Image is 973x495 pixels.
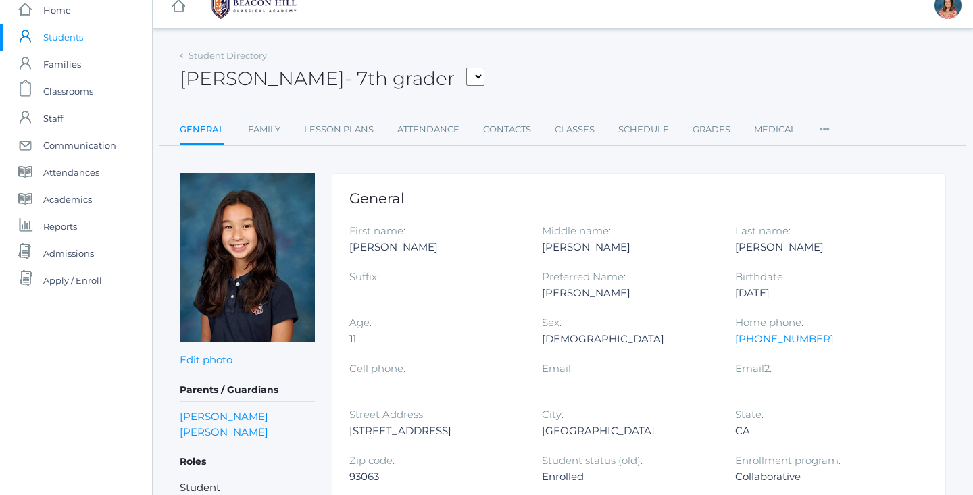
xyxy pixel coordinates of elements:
h1: General [349,190,928,206]
a: Attendance [397,116,459,143]
span: Attendances [43,159,99,186]
label: Street Address: [349,408,425,421]
a: Family [248,116,280,143]
label: Sex: [542,316,562,329]
div: [DATE] [735,285,907,301]
label: Preferred Name: [542,270,626,283]
div: [PERSON_NAME] [542,285,714,301]
img: Reagan Brodt [180,173,315,342]
span: Reports [43,213,77,240]
span: Communication [43,132,116,159]
span: Classrooms [43,78,93,105]
a: Grades [693,116,730,143]
label: Email: [542,362,573,375]
div: 11 [349,331,522,347]
div: CA [735,423,907,439]
a: Schedule [618,116,669,143]
h5: Roles [180,450,315,473]
label: Last name: [735,224,791,237]
label: Enrollment program: [735,454,841,467]
a: Student Directory [189,50,267,61]
a: [PERSON_NAME] [180,424,268,440]
a: Contacts [483,116,531,143]
h5: Parents / Guardians [180,379,315,402]
span: - 7th grader [345,67,455,90]
label: Suffix: [349,270,379,283]
div: [STREET_ADDRESS] [349,423,522,439]
label: State: [735,408,764,421]
a: Edit photo [180,353,232,366]
div: [PERSON_NAME] [349,239,522,255]
span: Academics [43,186,92,213]
a: Lesson Plans [304,116,374,143]
span: Staff [43,105,63,132]
a: General [180,116,224,145]
div: Collaborative [735,469,907,485]
span: Admissions [43,240,94,267]
div: Enrolled [542,469,714,485]
a: [PHONE_NUMBER] [735,332,834,345]
span: Students [43,24,83,51]
a: Classes [555,116,595,143]
label: Cell phone: [349,362,405,375]
label: First name: [349,224,405,237]
label: Email2: [735,362,772,375]
div: [DEMOGRAPHIC_DATA] [542,331,714,347]
a: [PERSON_NAME] [180,409,268,424]
div: 93063 [349,469,522,485]
a: Medical [754,116,796,143]
span: Apply / Enroll [43,267,102,294]
label: Birthdate: [735,270,785,283]
label: Middle name: [542,224,611,237]
div: [PERSON_NAME] [735,239,907,255]
label: Student status (old): [542,454,643,467]
span: Families [43,51,81,78]
h2: [PERSON_NAME] [180,68,484,89]
div: [PERSON_NAME] [542,239,714,255]
div: [GEOGRAPHIC_DATA] [542,423,714,439]
label: Home phone: [735,316,803,329]
label: Zip code: [349,454,395,467]
label: Age: [349,316,372,329]
label: City: [542,408,564,421]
